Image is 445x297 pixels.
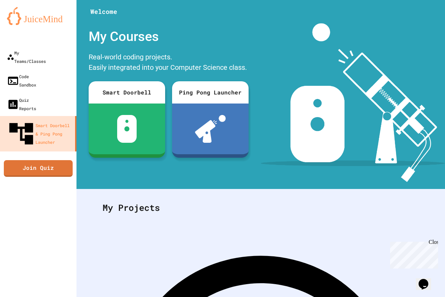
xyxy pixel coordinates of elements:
img: sdb-white.svg [117,115,137,143]
div: My Projects [96,194,426,221]
div: My Courses [85,23,252,50]
div: Smart Doorbell & Ping Pong Launcher [7,119,72,148]
img: logo-orange.svg [7,7,70,25]
iframe: chat widget [416,269,438,290]
img: banner-image-my-projects.png [261,23,445,182]
iframe: chat widget [387,239,438,269]
div: Smart Doorbell [89,81,165,104]
div: Code Sandbox [7,72,36,89]
div: Ping Pong Launcher [172,81,249,104]
img: ppl-with-ball.png [195,115,226,143]
a: Join Quiz [4,160,73,177]
div: My Teams/Classes [7,49,46,65]
div: Real-world coding projects. Easily integrated into your Computer Science class. [85,50,252,76]
div: Quiz Reports [7,96,36,113]
div: Chat with us now!Close [3,3,48,44]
